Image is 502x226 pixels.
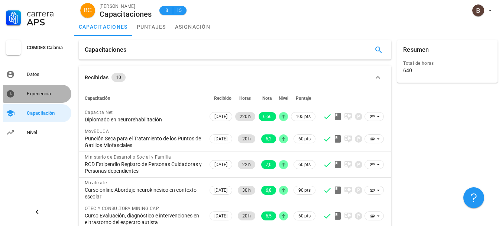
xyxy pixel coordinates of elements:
[234,89,257,107] th: Horas
[214,186,227,194] span: [DATE]
[27,110,68,116] div: Capacitación
[85,40,126,60] div: Capacitaciones
[3,124,71,141] a: Nivel
[266,211,272,220] span: 6,5
[3,85,71,103] a: Experiencia
[85,96,110,101] span: Capacitación
[266,186,272,195] span: 6,8
[27,130,68,136] div: Nivel
[472,4,484,16] div: avatar
[403,67,412,74] div: 640
[100,3,152,10] div: [PERSON_NAME]
[27,45,68,51] div: COMDES Calama
[263,112,272,121] span: 6,66
[403,40,429,60] div: Resumen
[214,135,227,143] span: [DATE]
[84,3,92,18] span: BC
[3,66,71,83] a: Datos
[27,91,68,97] div: Experiencia
[298,135,311,143] span: 60 pts
[85,187,202,200] div: Curso online Abordaje neurokinésico en contexto escolar
[266,134,272,143] span: 6,2
[257,89,278,107] th: Nota
[296,96,311,101] span: Puntaje
[132,18,171,36] a: puntajes
[214,160,227,169] span: [DATE]
[85,110,113,115] span: Capacita Net
[85,116,202,123] div: Diplomado en neurorehabilitación
[176,7,182,14] span: 15
[242,186,251,195] span: 30 h
[214,212,227,220] span: [DATE]
[262,96,272,101] span: Nota
[27,9,68,18] div: Carrera
[239,96,251,101] span: Horas
[27,18,68,27] div: APS
[296,113,311,120] span: 105 pts
[116,73,121,82] span: 10
[85,180,107,185] span: Movilízate
[80,3,95,18] div: avatar
[85,135,202,149] div: Punción Seca para el Tratamiento de los Puntos de Gatillos Miofasciales
[85,129,109,134] span: MovEDUCA
[74,18,132,36] a: capacitaciones
[85,155,171,160] span: Ministerio de Desarrollo Social y Familia
[100,10,152,18] div: Capacitaciones
[289,89,317,107] th: Puntaje
[266,160,272,169] span: 7,0
[214,96,231,101] span: Recibido
[242,211,251,220] span: 20 h
[214,112,227,121] span: [DATE]
[298,212,311,220] span: 60 pts
[85,161,202,174] div: RCD Estipendio Registro de Personas Cuidadoras y Personas dependientes
[242,134,251,143] span: 20 h
[279,96,288,101] span: Nivel
[79,89,208,107] th: Capacitación
[240,112,251,121] span: 220 h
[403,60,492,67] div: Total de horas
[85,73,109,82] div: Recibidas
[85,212,202,226] div: Curso Evaluación, diagnóstico e intervenciones en el trastorno del espectro autista
[298,161,311,168] span: 60 pts
[27,71,68,77] div: Datos
[208,89,234,107] th: Recibido
[298,187,311,194] span: 90 pts
[242,160,251,169] span: 22 h
[278,89,289,107] th: Nivel
[171,18,215,36] a: asignación
[85,206,159,211] span: OTEC Y CONSULTORA MINING CAP
[3,104,71,122] a: Capacitación
[164,7,170,14] span: B
[79,66,391,89] button: Recibidas 10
